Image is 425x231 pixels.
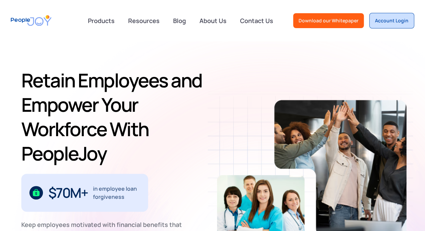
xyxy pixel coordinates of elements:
[236,13,277,28] a: Contact Us
[84,14,119,27] div: Products
[299,17,358,24] div: Download our Whitepaper
[375,17,408,24] div: Account Login
[21,68,217,166] h1: Retain Employees and Empower Your Workforce With PeopleJoy
[124,13,164,28] a: Resources
[11,11,51,30] a: home
[369,13,414,28] a: Account Login
[293,13,364,28] a: Download our Whitepaper
[48,187,88,198] div: $70M+
[93,185,140,201] div: in employee loan forgiveness
[195,13,231,28] a: About Us
[21,174,148,212] div: 1 / 3
[169,13,190,28] a: Blog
